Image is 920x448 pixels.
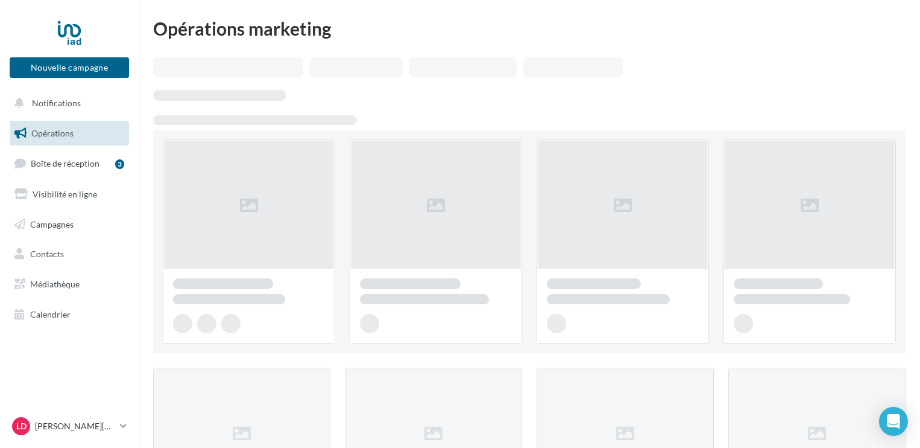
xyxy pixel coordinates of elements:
a: LD [PERSON_NAME][DEMOGRAPHIC_DATA] [10,415,129,438]
span: Boîte de réception [31,158,99,168]
span: LD [16,420,27,432]
div: Opérations marketing [153,19,906,37]
span: Contacts [30,249,64,259]
p: [PERSON_NAME][DEMOGRAPHIC_DATA] [35,420,115,432]
button: Nouvelle campagne [10,57,129,78]
a: Visibilité en ligne [7,182,131,207]
a: Campagnes [7,212,131,237]
span: Visibilité en ligne [33,189,97,199]
span: Campagnes [30,219,74,229]
span: Opérations [31,128,74,138]
a: Calendrier [7,302,131,327]
span: Calendrier [30,309,71,319]
a: Opérations [7,121,131,146]
span: Médiathèque [30,279,80,289]
button: Notifications [7,91,127,116]
a: Boîte de réception3 [7,150,131,176]
div: Open Intercom Messenger [879,407,908,436]
a: Contacts [7,242,131,267]
a: Médiathèque [7,272,131,297]
span: Notifications [32,98,81,108]
div: 3 [115,159,124,169]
